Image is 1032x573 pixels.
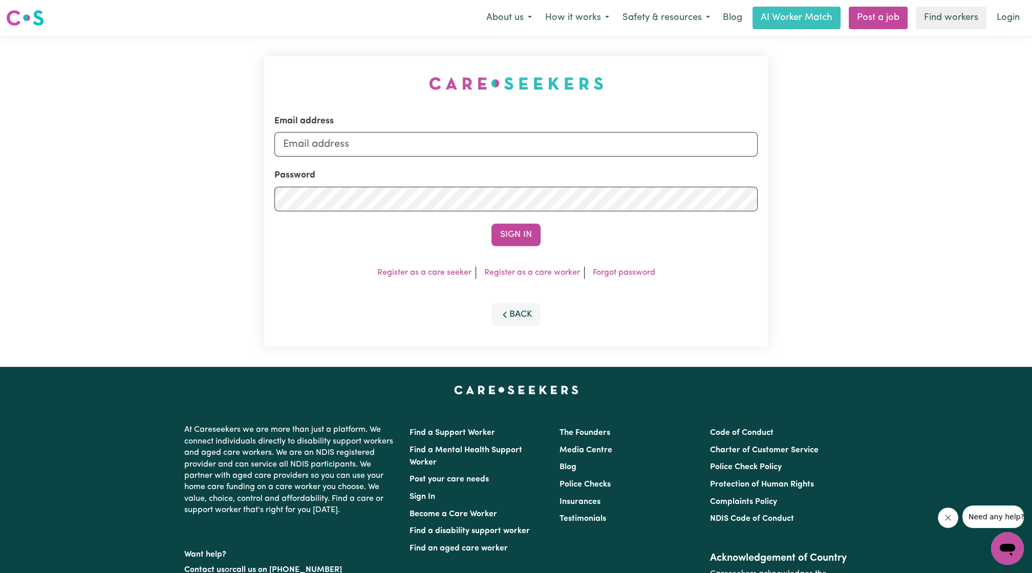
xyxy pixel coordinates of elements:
label: Email address [274,115,334,128]
a: Careseekers home page [454,385,578,393]
span: Need any help? [6,7,62,15]
a: Become a Care Worker [410,510,497,518]
iframe: Close message [938,508,958,528]
a: Police Check Policy [710,463,782,471]
button: Sign In [491,224,541,246]
button: Safety & resources [616,7,717,29]
a: Complaints Policy [710,498,777,506]
a: Find an aged care worker [410,544,508,553]
h2: Acknowledgement of Country [710,552,848,564]
a: Find a disability support worker [410,527,530,535]
a: Sign In [410,493,435,501]
a: Find a Support Worker [410,429,495,437]
a: Protection of Human Rights [710,480,814,489]
a: Find a Mental Health Support Worker [410,446,522,467]
a: Post a job [849,7,908,29]
a: Code of Conduct [710,429,773,437]
a: The Founders [560,429,610,437]
a: Insurances [560,498,600,506]
a: Register as a care worker [484,269,580,277]
p: At Careseekers we are more than just a platform. We connect individuals directly to disability su... [184,420,397,520]
iframe: Button to launch messaging window [991,532,1024,565]
a: Register as a care seeker [377,269,471,277]
button: Back [491,303,541,326]
a: Testimonials [560,515,606,523]
button: About us [480,7,539,29]
a: Blog [717,7,748,29]
p: Want help? [184,545,397,560]
button: How it works [539,7,616,29]
a: Login [991,7,1026,29]
a: AI Worker Match [752,7,841,29]
label: Password [274,169,315,182]
a: Media Centre [560,446,612,454]
a: Careseekers logo [6,6,44,30]
a: Blog [560,463,576,471]
a: Charter of Customer Service [710,446,819,454]
a: Post your care needs [410,475,489,483]
a: Forgot password [593,269,655,277]
img: Careseekers logo [6,9,44,27]
iframe: Message from company [962,505,1024,528]
a: NDIS Code of Conduct [710,515,794,523]
input: Email address [274,132,758,157]
a: Police Checks [560,480,611,489]
a: Find workers [916,7,986,29]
